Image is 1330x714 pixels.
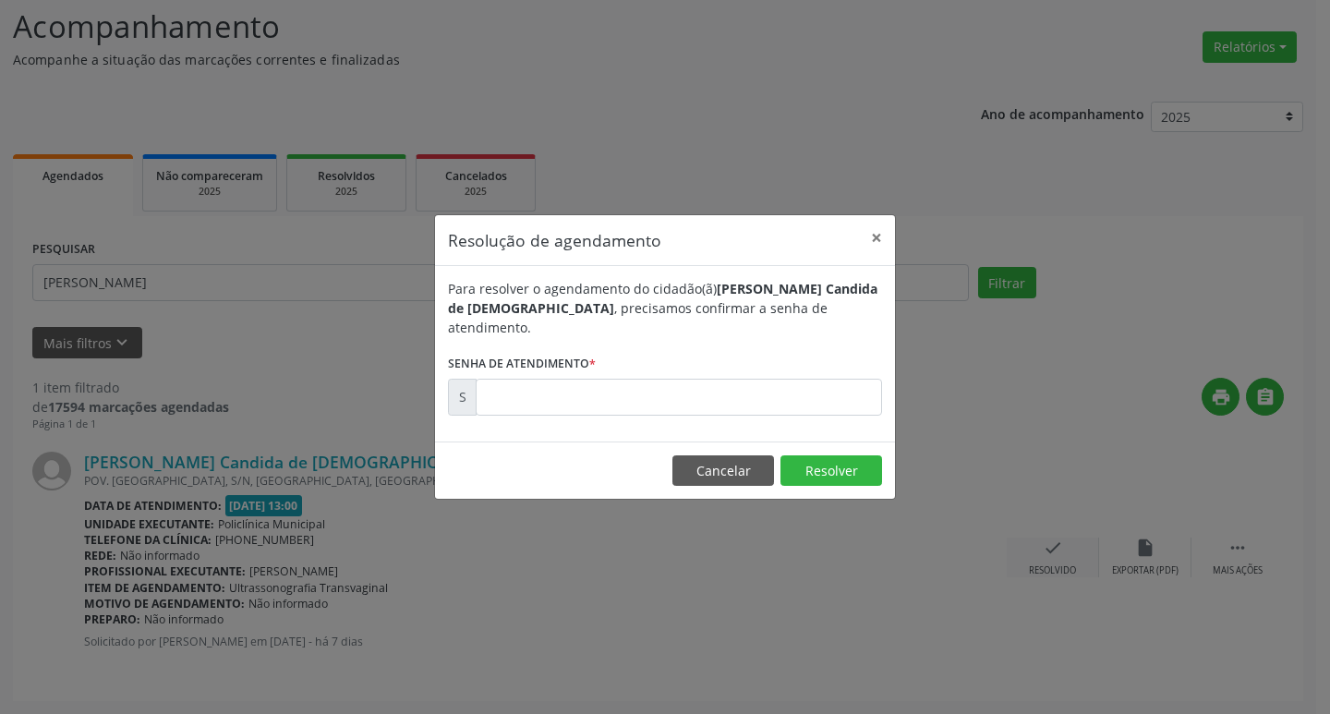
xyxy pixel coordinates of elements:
button: Cancelar [672,455,774,487]
button: Resolver [780,455,882,487]
h5: Resolução de agendamento [448,228,661,252]
div: S [448,379,477,416]
div: Para resolver o agendamento do cidadão(ã) , precisamos confirmar a senha de atendimento. [448,279,882,337]
b: [PERSON_NAME] Candida de [DEMOGRAPHIC_DATA] [448,280,877,317]
label: Senha de atendimento [448,350,596,379]
button: Close [858,215,895,260]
